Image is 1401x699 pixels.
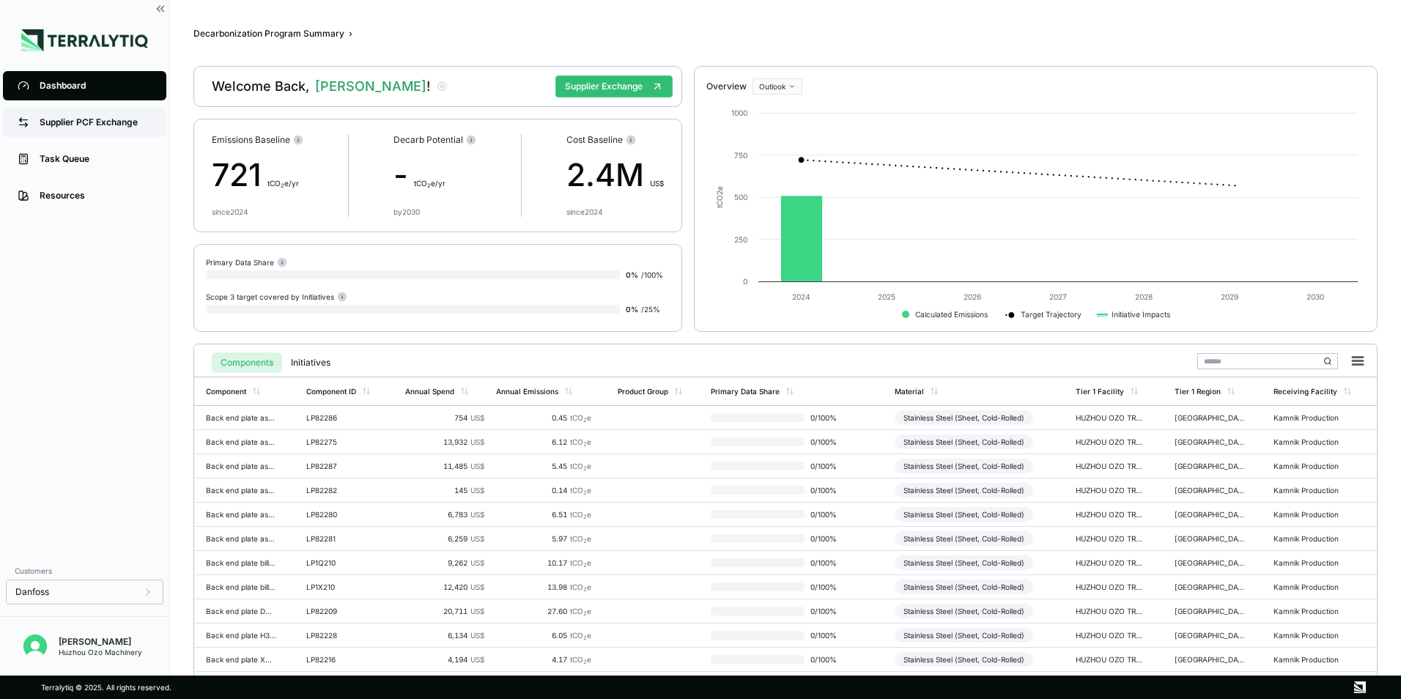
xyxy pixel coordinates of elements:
[1274,462,1344,470] div: Kamnik Production
[426,78,430,94] span: !
[895,531,1033,546] div: Stainless Steel (Sheet, Cold-Rolled)
[470,631,484,640] span: US$
[496,582,591,591] div: 13.98
[206,510,276,519] div: Back end plate asm XB61L
[570,510,591,519] span: tCO e
[895,410,1033,425] div: Stainless Steel (Sheet, Cold-Rolled)
[805,534,851,543] span: 0 / 100 %
[566,134,664,146] div: Cost Baseline
[496,631,591,640] div: 6.05
[470,413,484,422] span: US$
[405,387,454,396] div: Annual Spend
[349,28,352,40] span: ›
[1175,462,1245,470] div: [GEOGRAPHIC_DATA]
[405,437,484,446] div: 13,932
[641,270,663,279] span: / 100 %
[212,152,303,199] div: 721
[555,75,673,97] button: Supplier Exchange
[583,562,587,569] sub: 2
[1049,292,1067,301] text: 2027
[805,631,851,640] span: 0 / 100 %
[6,562,163,580] div: Customers
[1175,607,1245,615] div: [GEOGRAPHIC_DATA]
[1076,437,1146,446] div: HUZHOU OZO TRADE CO., LTD - [GEOGRAPHIC_DATA]
[1175,582,1245,591] div: [GEOGRAPHIC_DATA]
[206,486,276,495] div: Back end plate asm XB61H
[193,28,344,40] div: Decarbonization Program Summary
[1076,387,1124,396] div: Tier 1 Facility
[306,558,377,567] div: LP1Q210
[496,558,591,567] div: 10.17
[1112,310,1170,319] text: Initiative Impacts
[496,437,591,446] div: 6.12
[878,292,895,301] text: 2025
[206,582,276,591] div: Back end plate billet XB12
[583,610,587,617] sub: 2
[583,538,587,544] sub: 2
[470,582,484,591] span: US$
[1274,607,1344,615] div: Kamnik Production
[306,582,377,591] div: LP1X210
[470,655,484,664] span: US$
[496,655,591,664] div: 4.17
[470,486,484,495] span: US$
[1274,631,1344,640] div: Kamnik Production
[583,659,587,665] sub: 2
[405,462,484,470] div: 11,485
[21,29,148,51] img: Logo
[1175,558,1245,567] div: [GEOGRAPHIC_DATA]
[306,534,377,543] div: LP82281
[1076,486,1146,495] div: HUZHOU OZO TRADE CO., LTD - [GEOGRAPHIC_DATA]
[405,582,484,591] div: 12,420
[650,179,664,188] span: US$
[570,607,591,615] span: tCO e
[1274,413,1344,422] div: Kamnik Production
[805,558,851,567] span: 0 / 100 %
[496,510,591,519] div: 6.51
[570,437,591,446] span: tCO e
[206,413,276,422] div: Back end plate asm DW-A V3 (0,2 mm)
[570,486,591,495] span: tCO e
[18,629,53,664] button: Open user button
[964,292,981,301] text: 2026
[306,387,356,396] div: Component ID
[40,190,152,201] div: Resources
[734,193,747,201] text: 500
[583,465,587,472] sub: 2
[405,607,484,615] div: 20,711
[895,604,1033,618] div: Stainless Steel (Sheet, Cold-Rolled)
[1175,437,1245,446] div: [GEOGRAPHIC_DATA]
[496,462,591,470] div: 5.45
[206,607,276,615] div: Back end plate DW V3
[306,607,377,615] div: LP82209
[759,82,785,91] span: Outlook
[206,631,276,640] div: Back end plate H304L-D212H-P001
[393,207,420,216] div: by 2030
[566,152,664,199] div: 2.4M
[306,655,377,664] div: LP82216
[1076,607,1146,615] div: HUZHOU OZO TRADE CO., LTD - [GEOGRAPHIC_DATA]
[470,558,484,567] span: US$
[15,586,49,598] span: Danfoss
[805,510,851,519] span: 0 / 100 %
[59,648,142,657] div: Huzhou Ozo Machinery
[734,235,747,244] text: 250
[23,635,47,658] img: Kevan Liao
[206,462,276,470] div: Back end plate asm DW-C V3 (0,2 mm)
[895,652,1033,667] div: Stainless Steel (Sheet, Cold-Rolled)
[1274,486,1344,495] div: Kamnik Production
[1220,292,1238,301] text: 2029
[206,655,276,664] div: Back end plate XB66L blind
[1175,413,1245,422] div: [GEOGRAPHIC_DATA]
[267,179,299,188] span: t CO e/yr
[1134,292,1152,301] text: 2028
[282,352,339,373] button: Initiatives
[805,486,851,495] span: 0 / 100 %
[1175,534,1245,543] div: [GEOGRAPHIC_DATA]
[805,582,851,591] span: 0 / 100 %
[1076,510,1146,519] div: HUZHOU OZO TRADE CO., LTD - [GEOGRAPHIC_DATA]
[805,462,851,470] span: 0 / 100 %
[1175,631,1245,640] div: [GEOGRAPHIC_DATA]
[212,207,248,216] div: since 2024
[711,387,780,396] div: Primary Data Share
